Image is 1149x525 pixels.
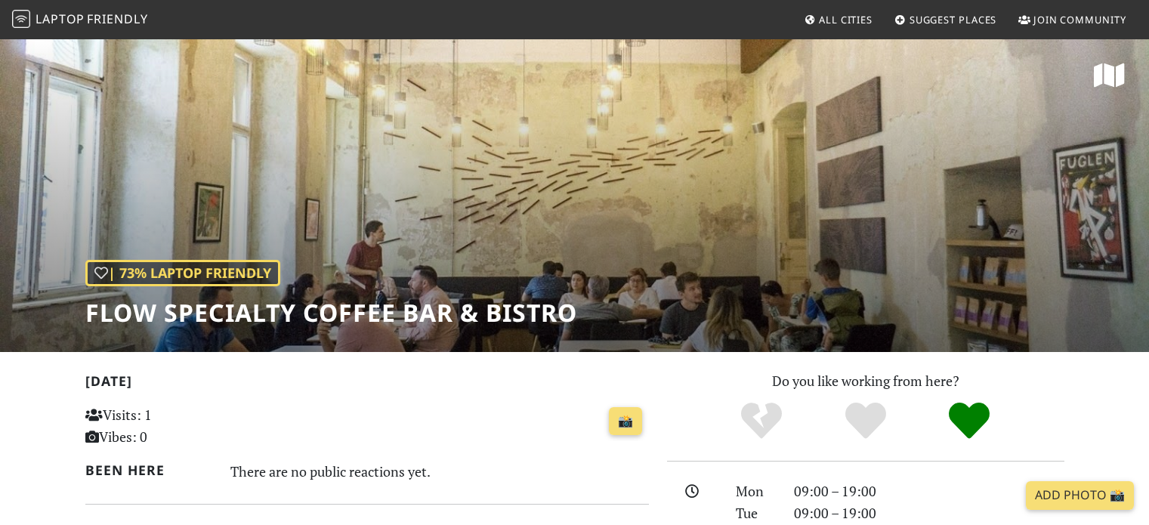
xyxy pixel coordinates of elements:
a: 📸 [609,407,642,436]
span: Laptop [36,11,85,27]
h1: Flow Specialty Coffee Bar & Bistro [85,298,577,327]
a: All Cities [798,6,879,33]
p: Visits: 1 Vibes: 0 [85,404,261,448]
div: Mon [727,480,784,502]
a: Suggest Places [888,6,1003,33]
a: Add Photo 📸 [1026,481,1134,510]
span: Join Community [1033,13,1126,26]
div: 09:00 – 19:00 [785,502,1073,524]
a: LaptopFriendly LaptopFriendly [12,7,148,33]
span: Suggest Places [910,13,997,26]
div: No [709,400,814,442]
h2: Been here [85,462,213,478]
h2: [DATE] [85,373,649,395]
div: 09:00 – 19:00 [785,480,1073,502]
div: There are no public reactions yet. [230,459,649,483]
span: Friendly [87,11,147,27]
a: Join Community [1012,6,1132,33]
div: | 73% Laptop Friendly [85,260,280,286]
p: Do you like working from here? [667,370,1064,392]
img: LaptopFriendly [12,10,30,28]
div: Yes [814,400,918,442]
div: Definitely! [917,400,1021,442]
span: All Cities [819,13,873,26]
div: Tue [727,502,784,524]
